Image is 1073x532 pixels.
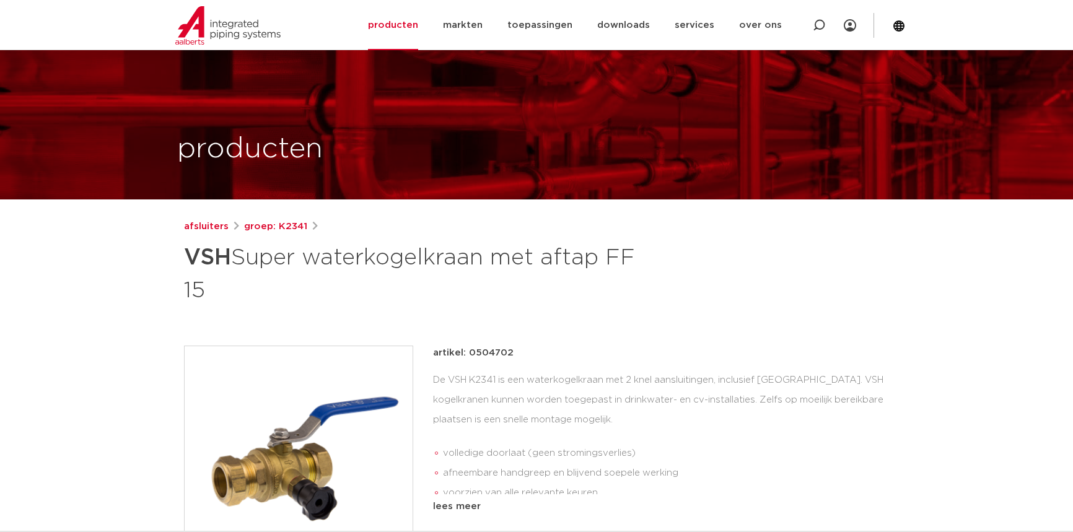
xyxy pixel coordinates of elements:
[433,346,514,360] p: artikel: 0504702
[433,499,889,514] div: lees meer
[433,370,889,494] div: De VSH K2341 is een waterkogelkraan met 2 knel aansluitingen, inclusief [GEOGRAPHIC_DATA]. VSH ko...
[443,483,889,503] li: voorzien van alle relevante keuren
[184,219,229,234] a: afsluiters
[443,463,889,483] li: afneembare handgreep en blijvend soepele werking
[184,246,231,269] strong: VSH
[244,219,307,234] a: groep: K2341
[177,129,323,169] h1: producten
[184,239,649,306] h1: Super waterkogelkraan met aftap FF 15
[443,443,889,463] li: volledige doorlaat (geen stromingsverlies)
